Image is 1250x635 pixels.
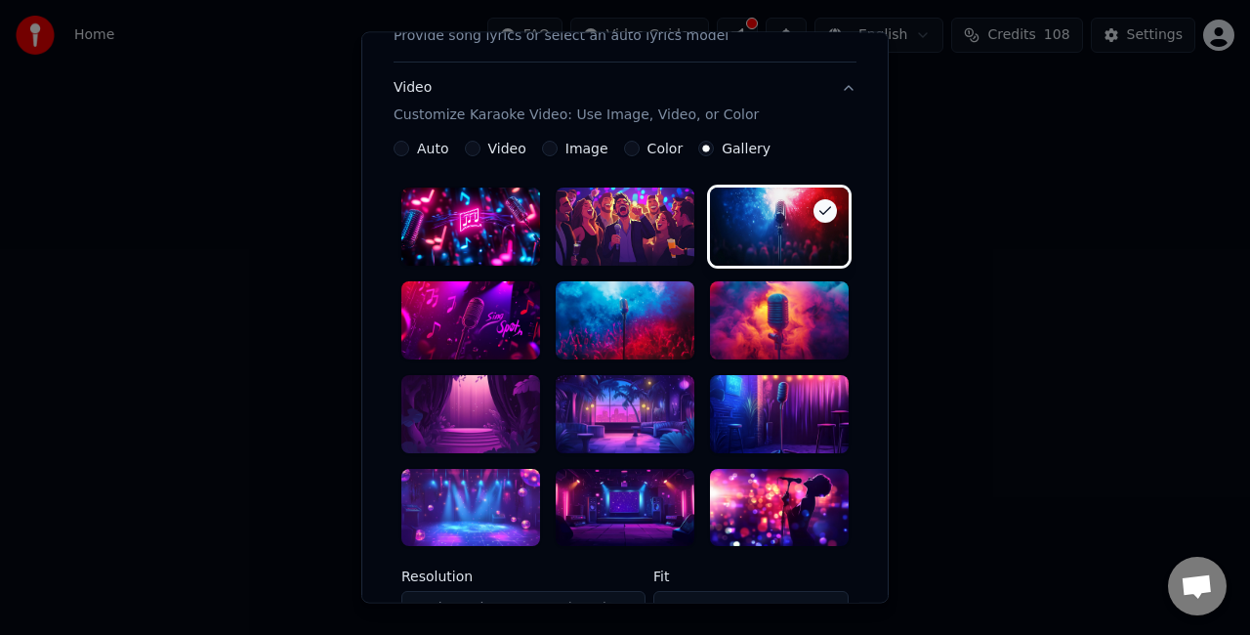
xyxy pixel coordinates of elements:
[722,142,771,155] label: Gallery
[394,63,856,141] button: VideoCustomize Karaoke Video: Use Image, Video, or Color
[394,78,759,125] div: Video
[394,26,729,46] p: Provide song lyrics or select an auto lyrics model
[401,571,646,584] label: Resolution
[565,142,608,155] label: Image
[653,571,849,584] label: Fit
[647,142,684,155] label: Color
[488,142,526,155] label: Video
[394,106,759,125] p: Customize Karaoke Video: Use Image, Video, or Color
[417,142,449,155] label: Auto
